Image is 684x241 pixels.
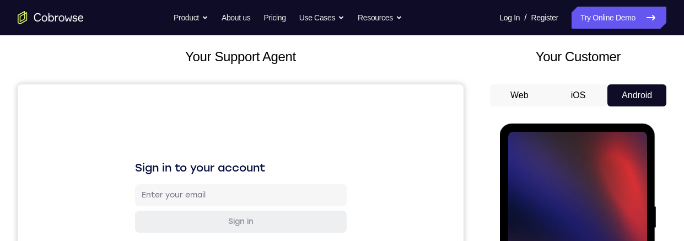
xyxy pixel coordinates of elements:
[124,105,322,116] input: Enter your email
[117,126,329,148] button: Sign in
[34,148,121,177] button: Tap to Start
[499,7,520,29] a: Log In
[549,84,608,106] button: iOS
[524,11,526,24] span: /
[222,7,250,29] a: About us
[572,7,666,29] a: Try Online Demo
[195,180,270,191] div: Sign in with Google
[358,7,402,29] button: Resources
[299,7,344,29] button: Use Cases
[490,84,549,106] button: Web
[117,175,329,197] button: Sign in with Google
[195,207,269,218] div: Sign in with GitHub
[117,76,329,91] h1: Sign in to your account
[531,7,558,29] a: Register
[490,47,666,67] h2: Your Customer
[607,84,666,106] button: Android
[117,201,329,223] button: Sign in with GitHub
[18,47,464,67] h2: Your Support Agent
[18,11,84,24] a: Go to the home page
[217,158,229,167] p: or
[174,7,208,29] button: Product
[50,157,106,168] span: Tap to Start
[263,7,286,29] a: Pricing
